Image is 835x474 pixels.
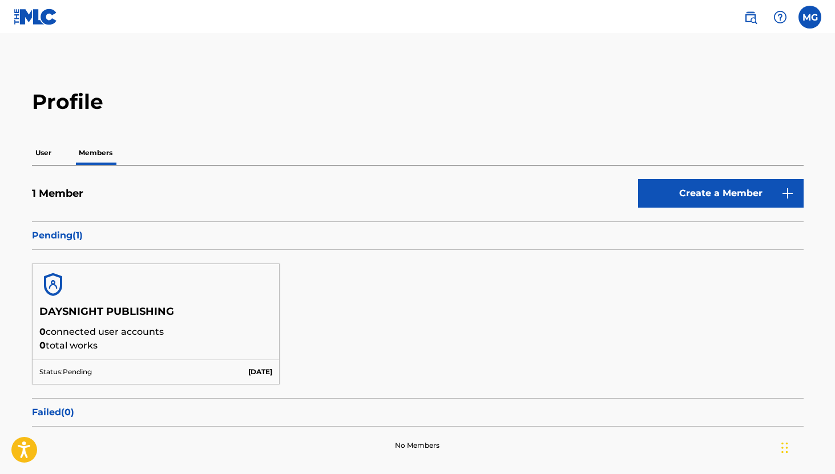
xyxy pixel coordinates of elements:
h5: DAYSNIGHT PUBLISHING [39,305,273,325]
div: Help [769,6,792,29]
iframe: Resource Center [803,305,835,397]
p: total works [39,339,273,353]
a: Create a Member [638,179,804,208]
span: 0 [39,326,46,337]
img: account [39,271,67,298]
h2: Profile [32,89,804,115]
p: connected user accounts [39,325,273,339]
img: MLC Logo [14,9,58,25]
a: Public Search [739,6,762,29]
div: Glisser [781,431,788,465]
div: Widget de chat [778,419,835,474]
iframe: Chat Widget [778,419,835,474]
p: Members [75,141,116,165]
p: Failed ( 0 ) [32,406,804,419]
p: Pending ( 1 ) [32,229,804,242]
img: 9d2ae6d4665cec9f34b9.svg [781,187,794,200]
p: User [32,141,55,165]
h5: 1 Member [32,187,83,200]
img: search [744,10,757,24]
div: User Menu [798,6,821,29]
img: help [773,10,787,24]
p: Status: Pending [39,367,92,377]
p: [DATE] [248,367,272,377]
p: No Members [395,440,439,451]
span: 0 [39,340,46,351]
